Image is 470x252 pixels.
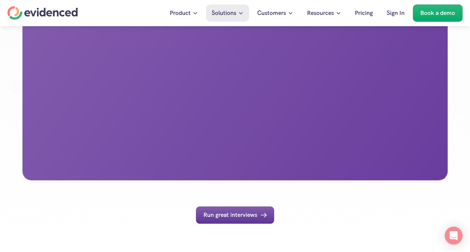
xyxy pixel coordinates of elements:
p: Sign In [387,8,405,18]
p: Product [170,8,191,18]
p: Solutions [212,8,236,18]
a: Home [7,6,78,20]
a: Book a demo [413,4,463,22]
p: Customers [257,8,286,18]
p: Run great interviews [203,210,257,220]
a: Sign In [381,4,410,22]
a: Pricing [349,4,378,22]
p: Resources [307,8,334,18]
a: Run great interviews [196,206,274,224]
div: Open Intercom Messenger [445,227,463,245]
p: Book a demo [420,8,455,18]
p: Pricing [355,8,373,18]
